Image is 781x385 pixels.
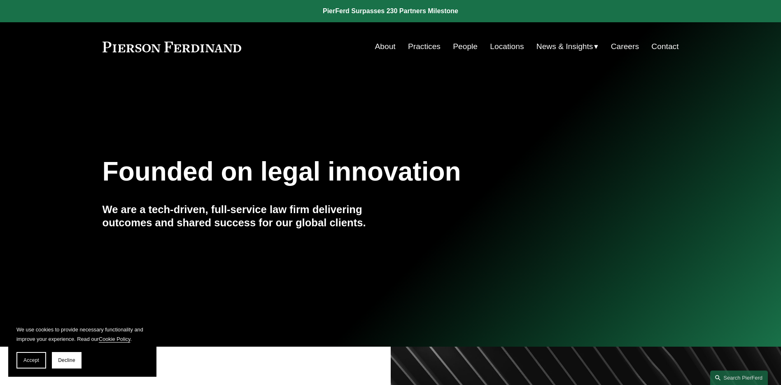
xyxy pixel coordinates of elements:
[710,371,768,385] a: Search this site
[490,39,524,54] a: Locations
[453,39,478,54] a: People
[408,39,441,54] a: Practices
[58,357,75,363] span: Decline
[52,352,82,369] button: Decline
[103,157,583,187] h1: Founded on legal innovation
[16,325,148,344] p: We use cookies to provide necessary functionality and improve your experience. Read our .
[23,357,39,363] span: Accept
[16,352,46,369] button: Accept
[536,40,593,54] span: News & Insights
[103,203,391,230] h4: We are a tech-driven, full-service law firm delivering outcomes and shared success for our global...
[651,39,678,54] a: Contact
[8,317,156,377] section: Cookie banner
[99,336,131,342] a: Cookie Policy
[611,39,639,54] a: Careers
[375,39,396,54] a: About
[536,39,599,54] a: folder dropdown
